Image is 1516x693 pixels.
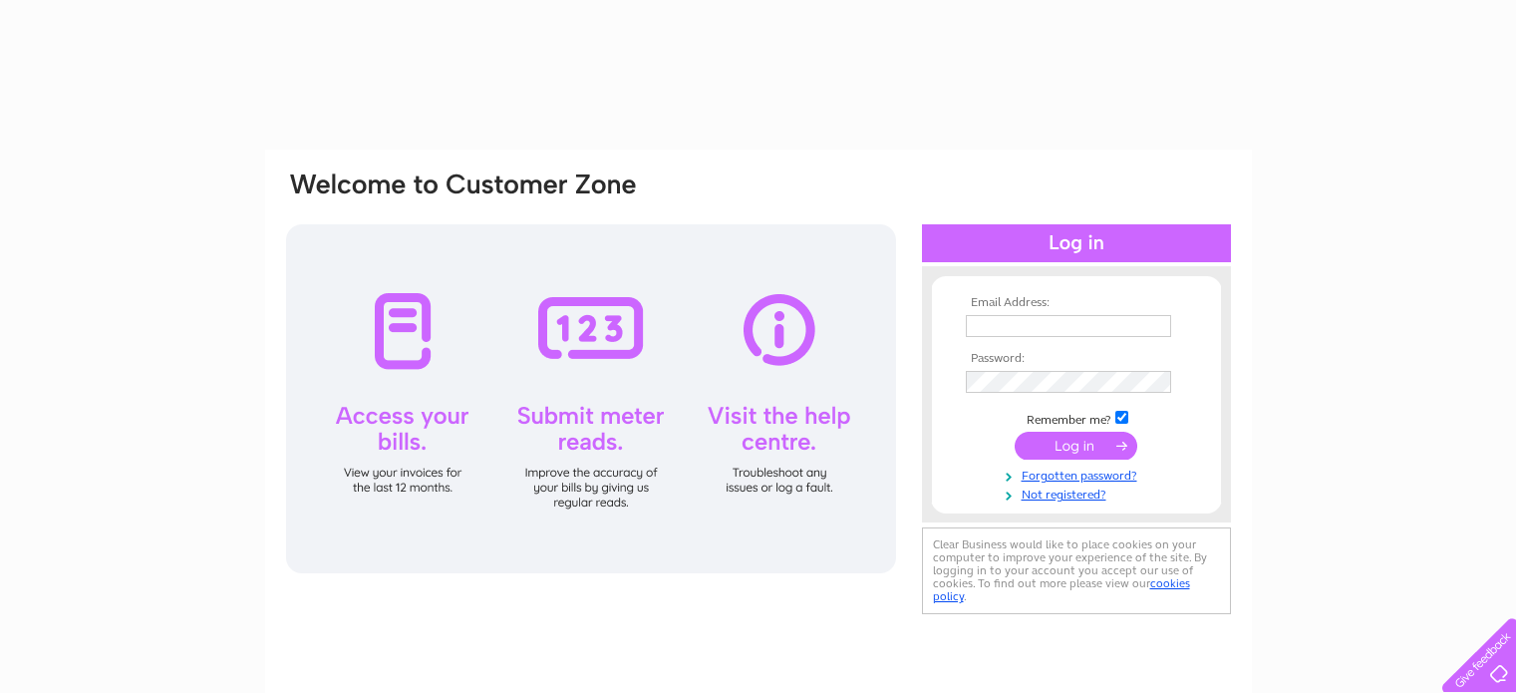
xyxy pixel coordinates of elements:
th: Email Address: [961,296,1192,310]
input: Submit [1015,432,1137,460]
td: Remember me? [961,408,1192,428]
a: cookies policy [933,576,1190,603]
th: Password: [961,352,1192,366]
div: Clear Business would like to place cookies on your computer to improve your experience of the sit... [922,527,1231,614]
a: Not registered? [966,484,1192,503]
a: Forgotten password? [966,465,1192,484]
